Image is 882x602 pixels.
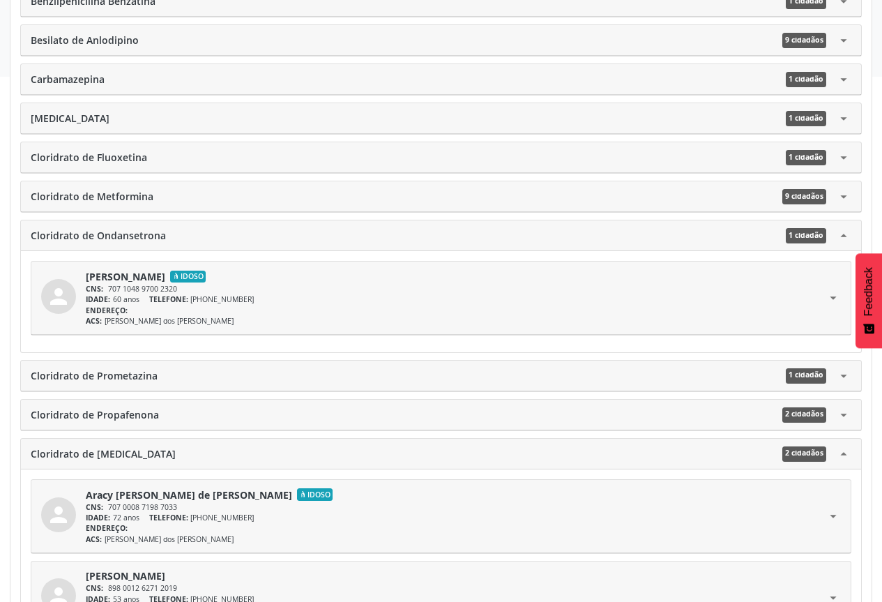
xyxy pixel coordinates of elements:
i: arrow_drop_down [836,150,851,165]
i: arrow_drop_down [836,111,851,126]
a: [PERSON_NAME] [86,569,165,583]
span: 898 0012 6271 2019 [108,583,177,593]
span: IDADE: [86,294,110,304]
span: CNS: [86,502,103,512]
span: 707 0008 7198 7033 [108,502,177,512]
span: 1 cidadão [786,111,826,126]
button: Feedback - Mostrar pesquisa [856,253,882,348]
span: 1 cidadão [786,228,826,243]
i: arrow_drop_up [836,446,851,462]
i: arrow_drop_down [836,189,851,204]
span: IDADE: [86,513,110,522]
span: TELEFONE: [149,294,188,304]
i: arrow_drop_down [836,368,851,384]
span: ACS: [86,316,102,326]
span: Cloridrato de Ondansetrona [31,228,166,243]
span: 1 cidadão [786,368,826,384]
span: CNS: [86,583,103,593]
span: 1 cidadão [786,150,826,165]
span: Cloridrato de [MEDICAL_DATA] [31,446,176,462]
i: arrow_drop_down [836,407,851,423]
span: 2 cidadãos [782,407,826,423]
span: Cloridrato de Fluoxetina [31,150,147,165]
div: [PERSON_NAME] dos [PERSON_NAME] [86,316,826,326]
span: Feedback [862,267,875,316]
span: Cloridrato de Propafenona [31,407,159,423]
span: Cloridrato de Metformina [31,189,153,204]
span: Besilato de Anlodipino [31,33,139,48]
span: Idoso [297,488,333,501]
span: ENDEREÇO: [86,306,128,315]
span: CNS: [86,284,103,294]
span: [MEDICAL_DATA] [31,111,109,126]
span: 1 cidadão [786,72,826,87]
span: ACS: [86,534,102,544]
i: arrow_drop_down [836,33,851,48]
span: Cloridrato de Prometazina [31,368,158,384]
span: TELEFONE: [149,513,188,522]
i: arrow_drop_down [826,269,841,327]
span: Carbamazepina [31,72,105,87]
div: 72 anos [PHONE_NUMBER] [86,513,826,523]
a: [PERSON_NAME] [86,269,165,284]
i: person [46,502,71,527]
span: 9 cidadãos [782,33,826,48]
div: [PERSON_NAME] dos [PERSON_NAME] [86,534,826,545]
i: person [46,284,71,309]
i: arrow_drop_up [836,228,851,243]
span: 2 cidadãos [782,446,826,462]
span: 707 1048 9700 2320 [108,284,177,294]
i: arrow_drop_down [826,488,841,545]
span: ENDEREÇO: [86,523,128,533]
a: Aracy [PERSON_NAME] de [PERSON_NAME] [86,488,292,502]
i: arrow_drop_down [836,72,851,87]
span: Idoso [170,271,206,283]
span: 9 cidadãos [782,189,826,204]
div: 60 anos [PHONE_NUMBER] [86,294,826,305]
